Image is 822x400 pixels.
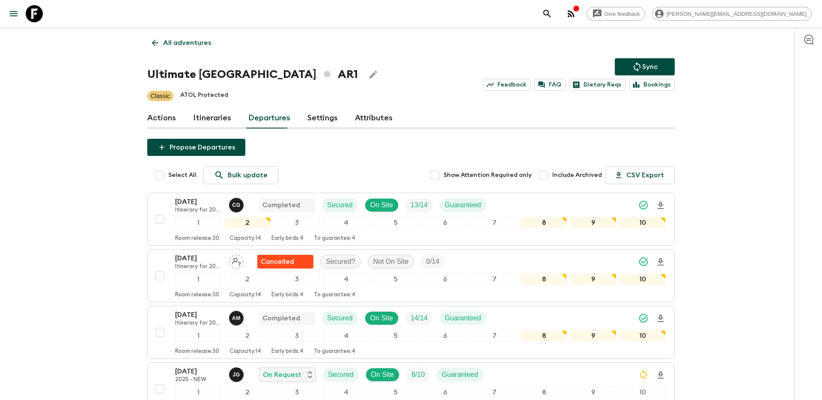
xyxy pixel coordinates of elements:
div: 2 [224,387,270,398]
div: 7 [471,217,517,228]
span: Jessica Giachello [229,370,245,377]
button: Edit Adventure Title [365,66,382,83]
svg: Download Onboarding [655,313,666,324]
div: 4 [323,330,369,341]
p: To guarantee: 4 [314,348,355,355]
span: Include Archived [552,171,602,179]
svg: Download Onboarding [655,370,666,380]
p: All adventures [163,38,211,48]
p: Room release: 30 [175,235,219,242]
div: 2 [224,330,270,341]
p: Completed [262,200,300,210]
div: 9 [570,387,616,398]
div: 4 [323,387,369,398]
a: FAQ [534,79,566,91]
div: 1 [175,217,221,228]
div: 10 [620,217,666,228]
a: Give feedback [587,7,645,21]
svg: Download Onboarding [655,257,666,267]
p: To guarantee: 4 [314,235,355,242]
p: Classic [151,92,170,100]
p: Capacity: 14 [229,292,261,299]
div: 4 [323,217,369,228]
p: 13 / 14 [411,200,428,210]
span: Assign pack leader [229,257,244,264]
div: 8 [521,217,567,228]
div: 10 [620,330,666,341]
p: Bulk update [228,170,268,180]
p: Guaranteed [445,200,481,210]
p: 8 / 10 [411,370,425,380]
p: On Site [370,200,393,210]
div: 5 [373,274,419,285]
div: 9 [570,330,616,341]
p: [DATE] [175,310,222,320]
p: Sync [642,62,658,72]
p: ATOL Protected [180,91,228,101]
div: 5 [373,330,419,341]
svg: Synced Successfully [638,200,649,210]
p: 0 / 14 [426,257,439,267]
button: Propose Departures [147,139,245,156]
a: Feedback [483,79,531,91]
div: 2 [224,274,270,285]
div: 7 [471,274,517,285]
button: search adventures [539,5,556,22]
div: 3 [274,387,320,398]
p: Guaranteed [445,313,481,323]
p: Capacity: 14 [229,235,261,242]
p: Secured [327,200,353,210]
a: Bulk update [203,166,278,184]
p: [DATE] [175,253,222,263]
button: [DATE]Itinerary for 2023 & AR1_[DATE] + AR1_[DATE] (DO NOT USE AFTER AR1_[DATE]) (old)Cintia Grim... [147,193,675,246]
a: Departures [248,108,290,128]
a: Itineraries [193,108,231,128]
p: [DATE] [175,366,222,376]
p: [DATE] [175,197,222,207]
div: 6 [422,387,468,398]
div: 5 [373,217,419,228]
button: menu [5,5,22,22]
div: 8 [521,387,567,398]
div: 3 [274,274,320,285]
svg: Synced Successfully [638,257,649,267]
div: 1 [175,330,221,341]
p: Itinerary for 2023 & AR1_[DATE] + AR1_[DATE] (DO NOT USE AFTER AR1_[DATE]) (old) [175,263,222,270]
h1: Ultimate [GEOGRAPHIC_DATA] AR1 [147,66,358,83]
div: 3 [274,217,320,228]
p: Not On Site [373,257,409,267]
button: Sync adventure departures to the booking engine [615,58,675,75]
p: Room release: 30 [175,348,219,355]
div: 3 [274,330,320,341]
button: [DATE]Itinerary for 2023 & AR1_[DATE] + AR1_[DATE] (DO NOT USE AFTER AR1_[DATE]) (old)Assign pack... [147,249,675,302]
div: Secured [322,198,358,212]
p: Secured [328,370,354,380]
span: Alejandro Moreiras [229,313,245,320]
div: 9 [570,217,616,228]
p: Itinerary for 2023 & AR1_[DATE] + AR1_[DATE] (DO NOT USE AFTER AR1_[DATE]) (old) [175,320,222,327]
div: 4 [323,274,369,285]
div: 8 [521,274,567,285]
p: Cancelled [261,257,294,267]
p: To guarantee: 4 [314,292,355,299]
div: Secured [322,311,358,325]
p: On Site [371,370,394,380]
span: Cintia Grimaldi [229,200,245,207]
div: On Site [366,368,399,382]
div: 5 [373,387,419,398]
div: Trip Fill [405,198,433,212]
span: Show Attention Required only [444,171,532,179]
div: 7 [471,387,517,398]
p: J G [232,371,240,378]
a: Actions [147,108,176,128]
div: Secured [323,368,359,382]
a: Settings [307,108,338,128]
p: Capacity: 14 [229,348,261,355]
a: Bookings [629,79,675,91]
p: Early birds: 4 [271,235,304,242]
button: [DATE]Itinerary for 2023 & AR1_[DATE] + AR1_[DATE] (DO NOT USE AFTER AR1_[DATE]) (old)Alejandro M... [147,306,675,359]
div: Flash Pack cancellation [257,255,313,269]
div: 1 [175,387,221,398]
p: Secured [327,313,353,323]
p: Completed [262,313,300,323]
